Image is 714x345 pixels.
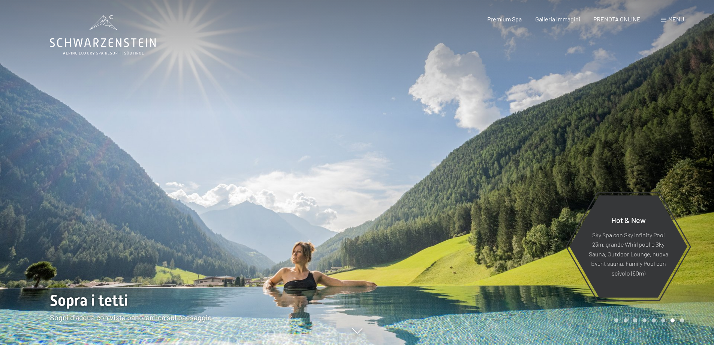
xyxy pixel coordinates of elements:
div: Carousel Page 8 [680,318,684,322]
a: Galleria immagini [535,15,580,23]
a: Premium Spa [487,15,522,23]
div: Carousel Page 7 (Current Slide) [671,318,675,322]
span: Menu [668,15,684,23]
p: Sky Spa con Sky infinity Pool 23m, grande Whirlpool e Sky Sauna, Outdoor Lounge, nuova Event saun... [588,230,669,278]
div: Carousel Pagination [612,318,684,322]
div: Carousel Page 1 [614,318,618,322]
div: Carousel Page 6 [661,318,665,322]
div: Carousel Page 5 [652,318,656,322]
a: Hot & New Sky Spa con Sky infinity Pool 23m, grande Whirlpool e Sky Sauna, Outdoor Lounge, nuova ... [569,195,688,298]
div: Carousel Page 3 [633,318,637,322]
span: Hot & New [611,215,646,224]
div: Carousel Page 4 [642,318,647,322]
div: Carousel Page 2 [624,318,628,322]
a: PRENOTA ONLINE [593,15,641,23]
